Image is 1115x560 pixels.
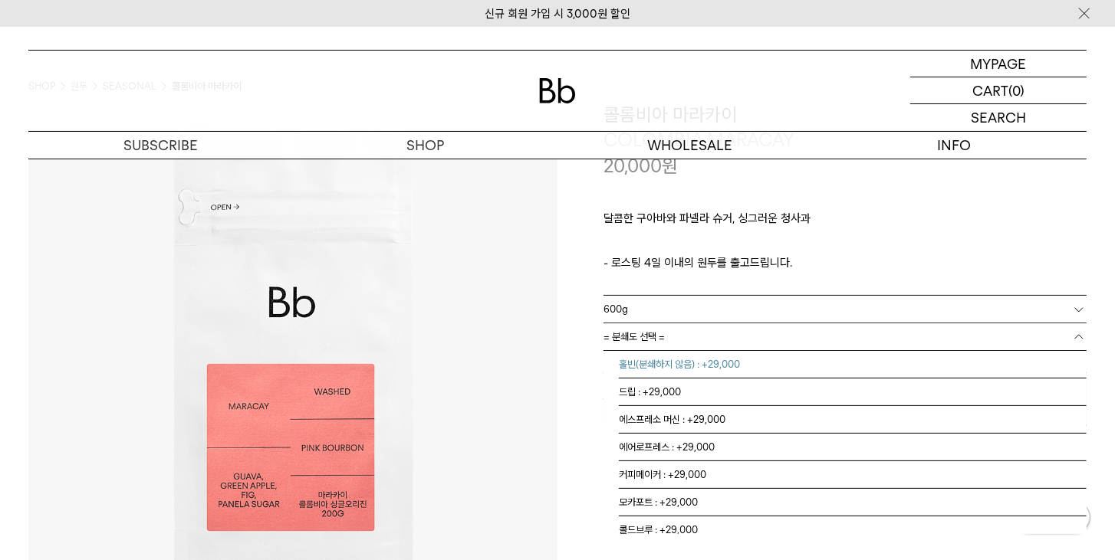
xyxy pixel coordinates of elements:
li: 모카포트 : +29,000 [619,489,1087,516]
a: CART (0) [910,77,1087,104]
p: - 로스팅 4일 이내의 원두를 출고드립니다. [604,254,1087,272]
li: 콜드브루 : +29,000 [619,516,1087,544]
img: 로고 [539,78,576,103]
a: SUBSCRIBE [28,132,293,159]
p: SEARCH [971,104,1026,131]
p: ㅤ [604,235,1087,254]
li: 에스프레소 머신 : +29,000 [619,406,1087,434]
p: MYPAGE [971,51,1027,77]
p: INFO [822,132,1087,159]
p: 달콤한 구아바와 파넬라 슈거, 싱그러운 청사과 [604,209,1087,235]
a: MYPAGE [910,51,1087,77]
span: = 분쇄도 선택 = [604,323,665,350]
li: 홀빈(분쇄하지 않음) : +29,000 [619,351,1087,378]
p: (0) [1008,77,1025,103]
li: 커피메이커 : +29,000 [619,461,1087,489]
li: 드립 : +29,000 [619,378,1087,406]
a: SHOP [293,132,557,159]
li: 에어로프레스 : +29,000 [619,434,1087,461]
p: 20,000 [604,153,678,179]
p: WHOLESALE [557,132,822,159]
span: 600g [604,296,628,323]
span: 원 [662,155,678,177]
p: CART [972,77,1008,103]
a: 신규 회원 가입 시 3,000원 할인 [485,7,630,21]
